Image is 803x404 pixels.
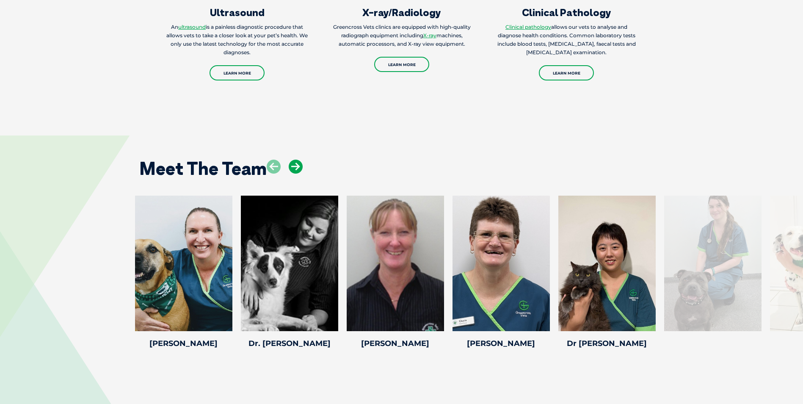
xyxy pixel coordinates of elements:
p: Greencross Vets clinics are equipped with high-quality radiograph equipment including machines, a... [329,23,475,48]
a: Clinical pathology [505,24,551,30]
a: Learn More [374,57,429,72]
h4: [PERSON_NAME] [347,340,444,347]
h4: Dr. [PERSON_NAME] [241,340,338,347]
h4: [PERSON_NAME] [135,340,232,347]
p: allows our vets to analyse and diagnose health conditions. Common laboratory tests include blood ... [494,23,639,57]
h3: Clinical Pathology [494,7,639,17]
a: X-ray [423,32,436,39]
h3: X-ray/Radiology [329,7,475,17]
h2: Meet The Team [139,160,267,177]
p: An is a painless diagnostic procedure that allows vets to take a closer look at your pet’s health... [165,23,310,57]
h3: Ultrasound [165,7,310,17]
a: Learn More [210,65,265,80]
h4: Dr [PERSON_NAME] [558,340,656,347]
h4: [PERSON_NAME] [453,340,550,347]
a: ultrasound [178,24,206,30]
a: Learn More [539,65,594,80]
